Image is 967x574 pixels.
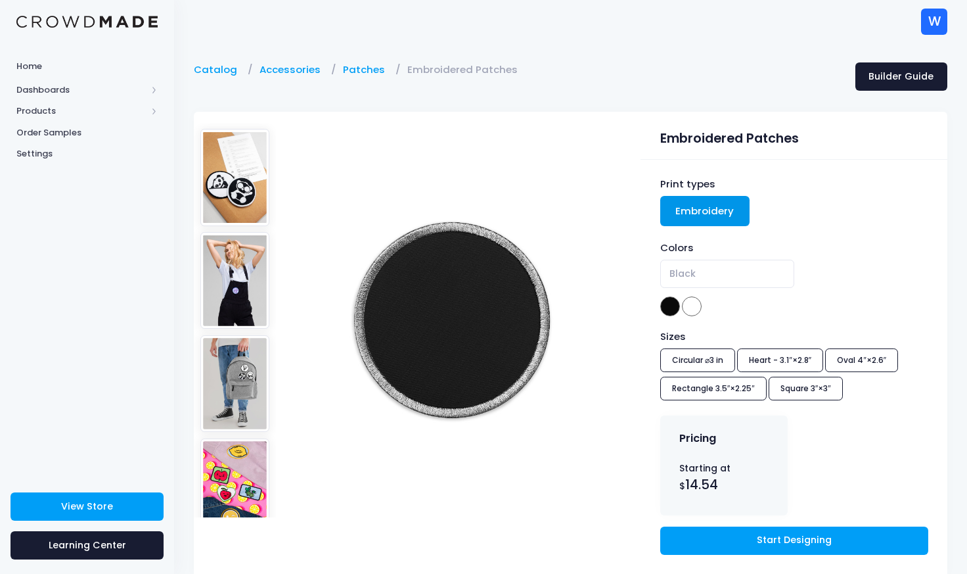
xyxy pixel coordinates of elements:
span: Black [660,260,794,288]
div: Sizes [654,329,865,344]
div: Starting at $ [679,462,769,494]
a: Patches [343,62,392,77]
h4: Pricing [679,432,716,445]
a: Accessories [259,62,327,77]
img: Logo [16,16,158,28]
span: Learning Center [49,538,126,552]
a: Learning Center [11,531,164,560]
span: 14.54 [685,476,718,494]
a: Embroidered Patches [407,62,524,77]
span: View Store [61,500,113,513]
a: Catalog [194,62,244,77]
div: Print types [660,177,928,191]
div: Colors [660,241,928,255]
span: Dashboards [16,84,146,97]
a: Embroidery [660,196,750,226]
a: View Store [11,492,164,521]
a: Builder Guide [855,62,947,91]
span: Settings [16,147,158,160]
div: W [921,9,947,35]
div: Embroidered Patches [660,123,928,149]
span: Black [669,267,696,281]
span: Home [16,60,158,73]
span: Order Samples [16,126,158,139]
a: Start Designing [660,527,928,555]
span: Products [16,105,146,118]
